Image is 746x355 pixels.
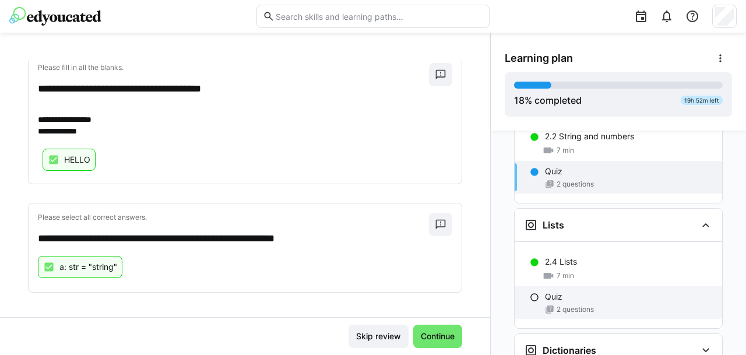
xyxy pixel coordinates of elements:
[545,291,562,303] p: Quiz
[557,305,594,314] span: 2 questions
[514,93,582,107] div: % completed
[514,94,525,106] span: 18
[38,213,429,222] p: Please select all correct answers.
[545,166,562,177] p: Quiz
[557,180,594,189] span: 2 questions
[543,219,564,231] h3: Lists
[505,52,573,65] span: Learning plan
[275,11,483,22] input: Search skills and learning paths…
[64,154,90,166] p: HELLO
[419,331,456,342] span: Continue
[59,261,117,273] p: a: str = "string"
[413,325,462,348] button: Continue
[354,331,403,342] span: Skip review
[349,325,409,348] button: Skip review
[557,271,574,280] span: 7 min
[681,96,723,105] div: 19h 52m left
[545,256,577,268] p: 2.4 Lists
[545,131,634,142] p: 2.2 String and numbers
[38,63,429,72] p: Please fill in all the blanks.
[557,146,574,155] span: 7 min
